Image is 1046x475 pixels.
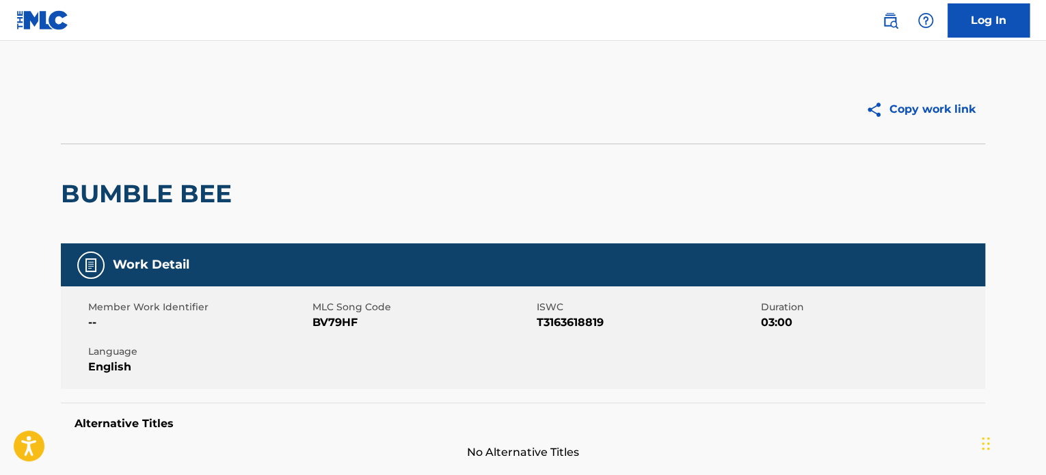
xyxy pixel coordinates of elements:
[537,300,757,314] span: ISWC
[83,257,99,273] img: Work Detail
[912,7,939,34] div: Help
[88,344,309,359] span: Language
[88,300,309,314] span: Member Work Identifier
[917,12,934,29] img: help
[88,314,309,331] span: --
[312,300,533,314] span: MLC Song Code
[882,12,898,29] img: search
[856,92,985,126] button: Copy work link
[948,3,1030,38] a: Log In
[16,10,69,30] img: MLC Logo
[113,257,189,273] h5: Work Detail
[761,300,982,314] span: Duration
[75,417,971,431] h5: Alternative Titles
[537,314,757,331] span: T3163618819
[312,314,533,331] span: BV79HF
[761,314,982,331] span: 03:00
[978,409,1046,475] iframe: Chat Widget
[61,444,985,461] span: No Alternative Titles
[88,359,309,375] span: English
[982,423,990,464] div: Drag
[876,7,904,34] a: Public Search
[61,178,239,209] h2: BUMBLE BEE
[866,101,889,118] img: Copy work link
